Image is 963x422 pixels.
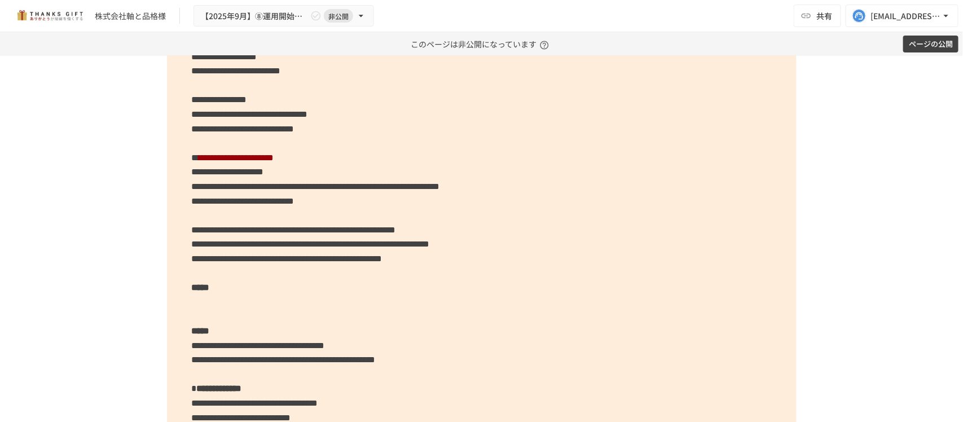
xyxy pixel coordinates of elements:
button: [EMAIL_ADDRESS][DOMAIN_NAME] [846,5,958,27]
img: mMP1OxWUAhQbsRWCurg7vIHe5HqDpP7qZo7fRoNLXQh [14,7,86,25]
span: 共有 [816,10,832,22]
div: 株式会社軸と品格様 [95,10,166,22]
button: 【2025年9月】⑧運用開始後2回目振り返りMTG非公開 [194,5,374,27]
div: [EMAIL_ADDRESS][DOMAIN_NAME] [870,9,940,23]
span: 非公開 [324,10,353,22]
p: このページは非公開になっています [411,32,552,56]
button: ページの公開 [903,36,958,53]
span: 【2025年9月】⑧運用開始後2回目振り返りMTG [201,9,308,23]
button: 共有 [794,5,841,27]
